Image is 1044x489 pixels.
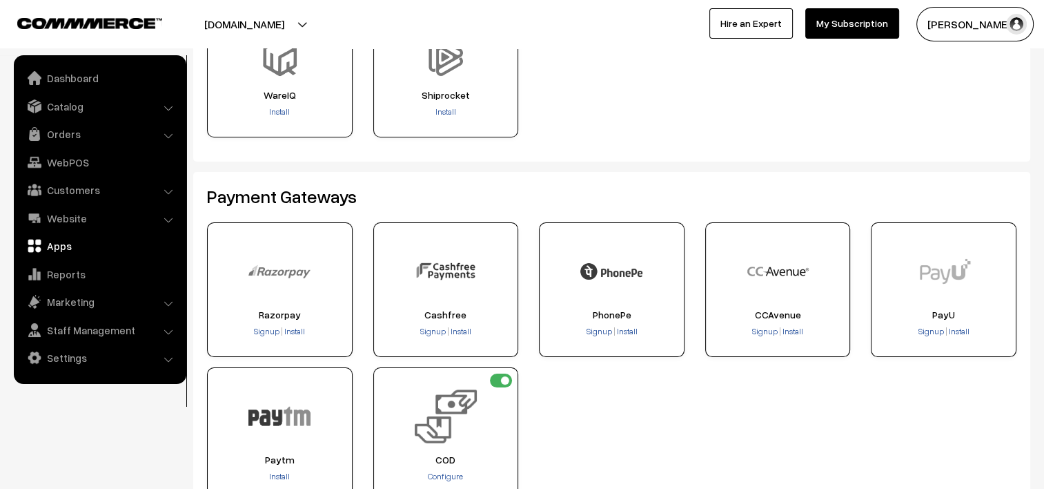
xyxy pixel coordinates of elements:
a: Signup [752,326,779,336]
span: Signup [254,326,279,336]
a: My Subscription [805,8,899,39]
a: COMMMERCE [17,14,138,30]
span: Signup [420,326,446,336]
a: Install [947,326,969,336]
a: Dashboard [17,66,181,90]
img: Shiprocket [426,38,464,76]
img: Razorpay [248,240,311,303]
span: Install [782,326,803,336]
img: WareIQ [261,38,299,76]
img: user [1006,14,1027,35]
div: | [544,325,680,339]
span: Install [284,326,305,336]
span: PayU [876,309,1012,320]
a: Reports [17,262,181,287]
div: | [876,325,1012,339]
a: WebPOS [17,150,181,175]
a: Signup [420,326,447,336]
a: Install [269,471,290,481]
span: Signup [586,326,611,336]
h2: Payment Gateways [207,186,1016,207]
a: Website [17,206,181,231]
span: Paytm [212,454,348,466]
a: Orders [17,122,181,146]
a: Marketing [17,289,181,314]
img: COMMMERCE [17,18,162,28]
span: PhonePe [544,309,680,320]
a: Signup [254,326,281,336]
span: Signup [918,326,944,336]
span: Install [949,326,969,336]
img: Cashfree [415,240,477,303]
span: Shiprocket [378,90,514,101]
a: Install [781,326,803,336]
img: COD [415,385,477,448]
a: Install [269,106,290,117]
a: Install [449,326,471,336]
span: CCAvenue [710,309,846,320]
img: CCAvenue [747,240,809,303]
button: [DOMAIN_NAME] [156,7,333,41]
a: Signup [918,326,945,336]
div: | [212,325,348,339]
span: Cashfree [378,309,514,320]
a: Customers [17,178,181,202]
a: Install [283,326,305,336]
img: Paytm [248,385,311,448]
span: WareIQ [212,90,348,101]
span: Install [451,326,471,336]
span: COD [378,454,514,466]
a: Catalog [17,94,181,119]
div: | [710,325,846,339]
a: Staff Management [17,318,181,343]
img: PhonePe [580,240,642,303]
a: Install [435,106,456,117]
a: Configure [428,471,463,481]
a: Hire an Expert [709,8,793,39]
img: PayU [913,240,975,303]
a: Apps [17,233,181,258]
a: Install [615,326,637,336]
span: Signup [752,326,778,336]
a: Settings [17,345,181,370]
button: [PERSON_NAME] [916,7,1034,41]
span: Install [616,326,637,336]
a: Signup [586,326,613,336]
span: Razorpay [212,309,348,320]
div: | [378,325,514,339]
